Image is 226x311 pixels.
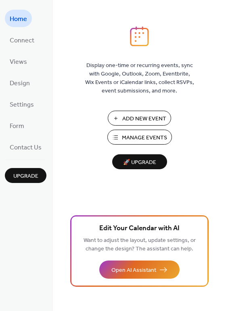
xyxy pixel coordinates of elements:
[107,130,172,145] button: Manage Events
[10,99,34,111] span: Settings
[122,115,166,123] span: Add New Event
[10,34,34,47] span: Connect
[10,13,27,25] span: Home
[10,141,42,154] span: Contact Us
[13,172,38,181] span: Upgrade
[5,31,39,48] a: Connect
[5,10,32,27] a: Home
[5,138,46,155] a: Contact Us
[111,266,156,275] span: Open AI Assistant
[5,74,35,91] a: Design
[5,117,29,134] a: Form
[84,235,196,254] span: Want to adjust the layout, update settings, or change the design? The assistant can help.
[5,168,46,183] button: Upgrade
[130,26,149,46] img: logo_icon.svg
[10,77,30,90] span: Design
[99,223,180,234] span: Edit Your Calendar with AI
[122,134,167,142] span: Manage Events
[10,56,27,68] span: Views
[10,120,24,132] span: Form
[108,111,171,126] button: Add New Event
[99,261,180,279] button: Open AI Assistant
[117,157,162,168] span: 🚀 Upgrade
[85,61,194,95] span: Display one-time or recurring events, sync with Google, Outlook, Zoom, Eventbrite, Wix Events or ...
[5,95,39,113] a: Settings
[5,53,32,70] a: Views
[112,154,167,169] button: 🚀 Upgrade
